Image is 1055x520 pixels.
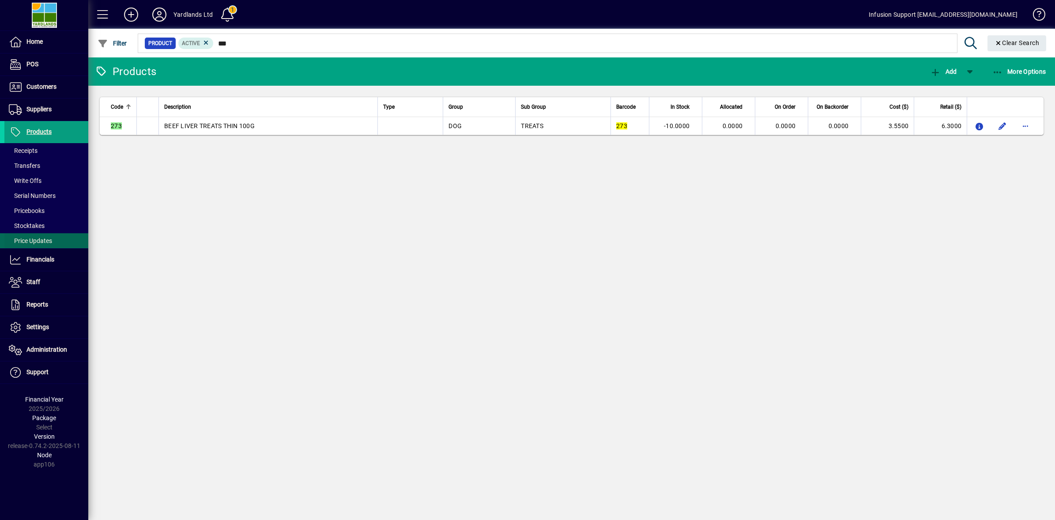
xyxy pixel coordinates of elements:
[4,218,88,233] a: Stocktakes
[4,233,88,248] a: Price Updates
[708,102,750,112] div: Allocated
[26,83,57,90] span: Customers
[889,102,908,112] span: Cost ($)
[9,147,38,154] span: Receipts
[4,53,88,76] a: POS
[664,122,690,129] span: -10.0000
[829,122,849,129] span: 0.0000
[448,122,462,129] span: DOG
[9,237,52,244] span: Price Updates
[25,396,64,403] span: Financial Year
[26,61,38,68] span: POS
[761,102,803,112] div: On Order
[9,207,45,214] span: Pricebooks
[928,64,959,80] button: Add
[1018,119,1032,133] button: More options
[776,122,796,129] span: 0.0000
[4,99,88,121] a: Suppliers
[720,102,742,112] span: Allocated
[671,102,690,112] span: In Stock
[32,414,56,421] span: Package
[26,368,49,376] span: Support
[178,38,214,49] mat-chip: Activation Status: Active
[26,38,43,45] span: Home
[148,39,172,48] span: Product
[26,323,49,330] span: Settings
[383,102,395,112] span: Type
[34,433,55,440] span: Version
[723,122,743,129] span: 0.0000
[95,65,156,79] div: Products
[4,76,88,98] a: Customers
[4,249,88,271] a: Financials
[9,192,56,199] span: Serial Numbers
[26,278,40,285] span: Staff
[95,35,129,51] button: Filter
[111,122,122,129] em: 273
[26,301,48,308] span: Reports
[173,8,213,22] div: Yardlands Ltd
[164,122,255,129] span: BEEF LIVER TREATS THIN 100G
[4,143,88,158] a: Receipts
[995,119,1010,133] button: Edit
[383,102,438,112] div: Type
[111,102,123,112] span: Code
[4,339,88,361] a: Administration
[26,256,54,263] span: Financials
[814,102,856,112] div: On Backorder
[4,31,88,53] a: Home
[4,158,88,173] a: Transfers
[98,40,127,47] span: Filter
[4,294,88,316] a: Reports
[861,117,914,135] td: 3.5500
[4,316,88,338] a: Settings
[26,106,52,113] span: Suppliers
[995,39,1040,46] span: Clear Search
[9,177,41,184] span: Write Offs
[448,102,510,112] div: Group
[992,68,1046,75] span: More Options
[37,452,52,459] span: Node
[817,102,848,112] span: On Backorder
[26,128,52,135] span: Products
[164,102,191,112] span: Description
[111,102,131,112] div: Code
[117,7,145,23] button: Add
[9,162,40,169] span: Transfers
[930,68,957,75] span: Add
[521,102,605,112] div: Sub Group
[655,102,697,112] div: In Stock
[616,122,627,129] em: 273
[4,203,88,218] a: Pricebooks
[616,102,636,112] span: Barcode
[869,8,1017,22] div: Infusion Support [EMAIL_ADDRESS][DOMAIN_NAME]
[4,361,88,383] a: Support
[616,102,644,112] div: Barcode
[914,117,967,135] td: 6.3000
[4,188,88,203] a: Serial Numbers
[4,271,88,293] a: Staff
[4,173,88,188] a: Write Offs
[521,122,543,129] span: TREATS
[1026,2,1044,30] a: Knowledge Base
[164,102,372,112] div: Description
[987,35,1047,51] button: Clear
[775,102,795,112] span: On Order
[940,102,961,112] span: Retail ($)
[990,64,1048,80] button: More Options
[182,40,200,46] span: Active
[448,102,463,112] span: Group
[9,222,45,229] span: Stocktakes
[521,102,546,112] span: Sub Group
[145,7,173,23] button: Profile
[26,346,67,353] span: Administration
